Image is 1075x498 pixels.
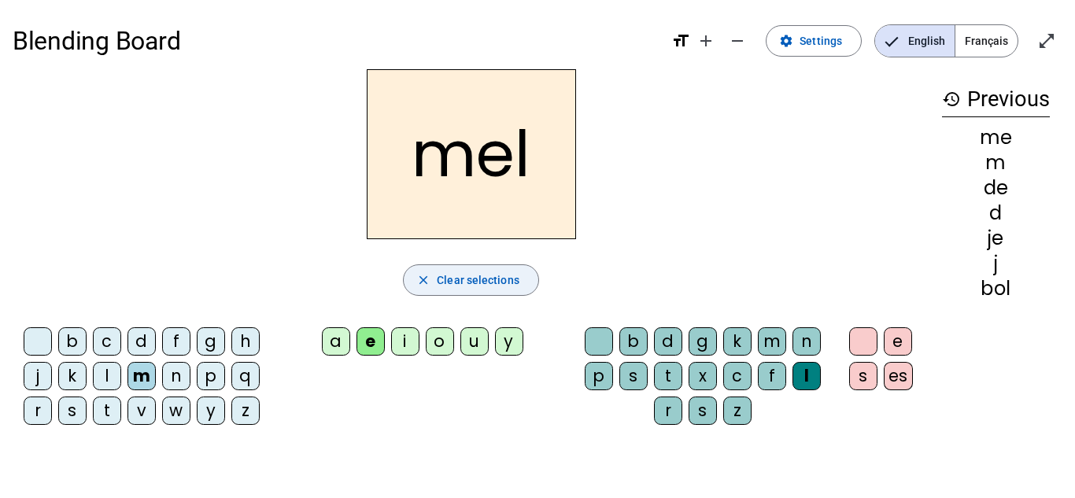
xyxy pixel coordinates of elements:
div: w [162,397,190,425]
button: Enter full screen [1031,25,1062,57]
div: m [758,327,786,356]
div: l [93,362,121,390]
div: d [127,327,156,356]
div: q [231,362,260,390]
div: s [58,397,87,425]
div: n [792,327,821,356]
div: i [391,327,419,356]
span: Settings [800,31,842,50]
div: g [197,327,225,356]
div: c [723,362,752,390]
div: r [24,397,52,425]
div: es [884,362,913,390]
div: m [127,362,156,390]
div: t [93,397,121,425]
mat-icon: close [416,273,430,287]
button: Clear selections [403,264,539,296]
div: e [356,327,385,356]
div: y [495,327,523,356]
div: h [231,327,260,356]
div: p [585,362,613,390]
div: b [58,327,87,356]
div: bol [942,279,1050,298]
div: a [322,327,350,356]
div: k [723,327,752,356]
div: z [723,397,752,425]
button: Decrease font size [722,25,753,57]
mat-icon: format_size [671,31,690,50]
div: n [162,362,190,390]
div: p [197,362,225,390]
button: Increase font size [690,25,722,57]
div: c [93,327,121,356]
div: de [942,179,1050,197]
div: me [942,128,1050,147]
div: m [942,153,1050,172]
div: s [689,397,717,425]
h1: Blending Board [13,16,659,66]
span: Français [955,25,1018,57]
div: s [619,362,648,390]
div: j [942,254,1050,273]
div: l [792,362,821,390]
div: g [689,327,717,356]
div: d [942,204,1050,223]
h2: mel [367,69,576,239]
div: je [942,229,1050,248]
mat-icon: history [942,90,961,109]
div: u [460,327,489,356]
div: f [758,362,786,390]
div: o [426,327,454,356]
mat-icon: open_in_full [1037,31,1056,50]
h3: Previous [942,82,1050,117]
div: b [619,327,648,356]
button: Settings [766,25,862,57]
div: t [654,362,682,390]
div: s [849,362,877,390]
span: English [875,25,955,57]
span: Clear selections [437,271,519,290]
div: e [884,327,912,356]
mat-icon: settings [779,34,793,48]
mat-button-toggle-group: Language selection [874,24,1018,57]
div: x [689,362,717,390]
div: k [58,362,87,390]
mat-icon: remove [728,31,747,50]
div: r [654,397,682,425]
div: v [127,397,156,425]
div: y [197,397,225,425]
div: z [231,397,260,425]
div: f [162,327,190,356]
mat-icon: add [696,31,715,50]
div: d [654,327,682,356]
div: j [24,362,52,390]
